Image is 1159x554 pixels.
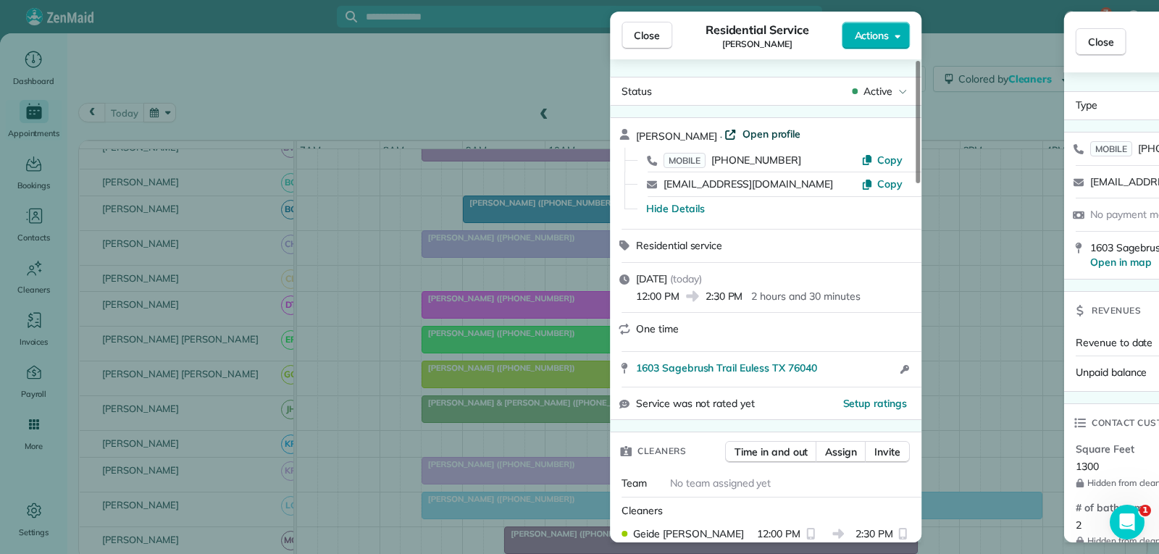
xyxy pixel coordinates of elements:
span: ( today ) [670,272,702,285]
button: Copy [861,153,903,167]
span: 1 [1139,505,1151,516]
span: Copy [877,154,903,167]
span: Open profile [742,127,801,141]
button: Assign [816,441,867,463]
button: Close [1076,28,1126,56]
button: Open access information [897,361,913,378]
span: Type [1076,98,1097,114]
span: · [717,130,725,142]
span: Team [622,477,647,490]
span: Residential Service [706,21,809,38]
span: Copy [877,177,903,190]
span: No team assigned yet [670,477,771,490]
span: Revenue to date [1076,336,1152,349]
span: Invite [874,445,900,459]
span: Close [1088,35,1114,49]
span: Active [863,84,892,98]
span: Status [622,85,652,98]
span: [PERSON_NAME] [722,38,793,50]
button: Time in and out [725,441,817,463]
span: Time in and out [735,445,808,459]
span: [PHONE_NUMBER] [711,154,800,167]
span: Setup ratings [843,397,908,410]
span: 12:00 PM [757,526,800,541]
a: MOBILE[PHONE_NUMBER] [664,153,800,167]
span: MOBILE [664,153,706,168]
span: 1603 Sagebrush Trail Euless TX 76040 [636,361,817,375]
p: 2 hours and 30 minutes [752,289,861,303]
span: 12:00 PM [636,289,679,303]
iframe: Intercom live chat [1110,505,1145,540]
a: Open in map [1090,256,1152,269]
button: Copy [861,177,903,191]
span: Service was not rated yet [636,396,755,411]
span: Cleaners [637,444,686,458]
span: Residential service [636,239,722,252]
span: One time [636,322,679,335]
button: Hide Details [646,201,705,216]
a: Open profile [725,127,801,141]
span: Actions [855,28,890,43]
span: 1300 [1076,460,1099,473]
span: MOBILE [1090,141,1132,156]
button: Invite [865,441,910,463]
a: [EMAIL_ADDRESS][DOMAIN_NAME] [664,177,833,190]
button: Setup ratings [843,396,908,411]
span: 2:30 PM [855,526,893,541]
span: 2 [1076,519,1081,532]
span: Close [634,28,660,43]
span: Unpaid balance [1076,365,1147,379]
button: Close [622,22,672,49]
span: 2:30 PM [706,289,743,303]
span: Geide [PERSON_NAME] [633,526,743,541]
a: 1603 Sagebrush Trail Euless TX 76040 [636,361,896,375]
span: [DATE] [636,272,667,285]
span: Assign [826,445,858,459]
span: Revenues [1092,303,1141,318]
span: Cleaners [622,504,663,517]
span: [PERSON_NAME] [636,130,717,143]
